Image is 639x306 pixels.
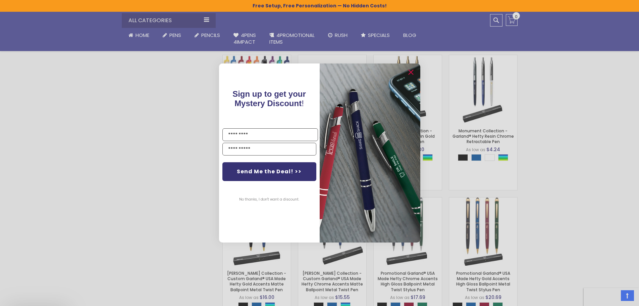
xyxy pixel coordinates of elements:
[320,63,420,243] img: 081b18bf-2f98-4675-a917-09431eb06994.jpeg
[584,288,639,306] iframe: Google Customer Reviews
[222,162,316,181] button: Send Me the Deal! >>
[232,89,306,108] span: Sign up to get your Mystery Discount
[406,67,416,78] button: Close dialog
[222,143,316,156] input: YOUR EMAIL
[236,191,303,208] button: No thanks, I don't want a discount.
[232,89,306,108] span: !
